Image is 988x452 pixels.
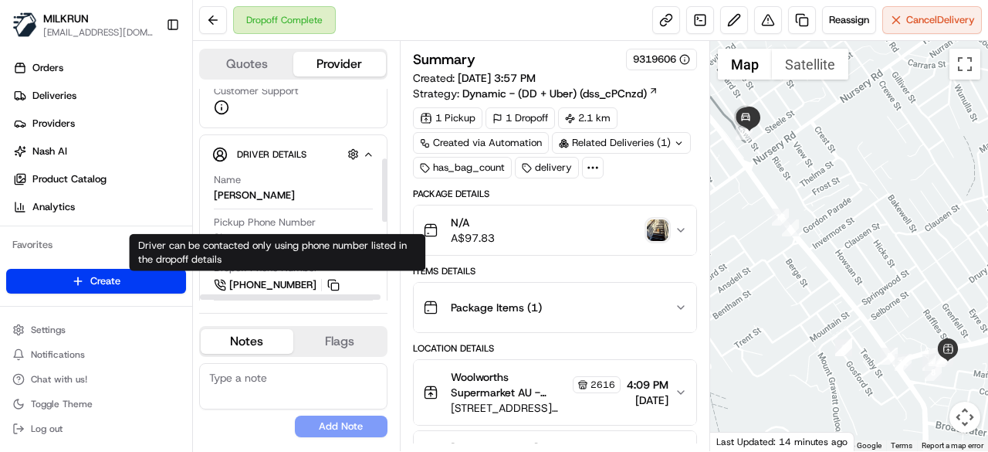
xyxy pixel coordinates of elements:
button: Driver Details [212,141,374,167]
button: Toggle fullscreen view [949,49,980,80]
button: Show satellite imagery [772,49,848,80]
span: Dynamic - (DD + Uber) (dss_cPCnzd) [462,86,647,101]
div: 6 [922,354,939,371]
div: 13 [772,209,789,226]
a: Product Catalog [6,167,192,192]
span: Notifications [31,348,85,361]
button: Map camera controls [949,402,980,433]
span: Create [90,274,120,288]
a: Open this area in Google Maps (opens a new window) [714,431,765,451]
div: 2.1 km [558,107,617,129]
div: Last Updated: 14 minutes ago [710,432,854,451]
a: Report a map error [922,441,983,450]
button: Quotes [201,52,293,76]
span: [PHONE_NUMBER] [229,278,316,292]
button: MILKRUN [43,11,89,26]
span: Log out [31,423,63,435]
div: 8 [925,364,942,381]
a: Analytics [6,195,192,219]
a: [PHONE_NUMBER] [214,277,342,294]
button: Notes [201,329,293,354]
button: Flags [293,329,386,354]
div: Related Deliveries (1) [552,132,691,154]
span: Analytics [32,200,75,214]
div: 7 [936,348,953,365]
button: [EMAIL_ADDRESS][DOMAIN_NAME] [43,26,154,39]
span: Created: [413,70,536,86]
button: N/AA$97.83photo_proof_of_delivery image [414,206,696,255]
span: N/A [451,215,495,230]
span: Nash AI [32,144,67,158]
button: 9319606 [633,53,690,66]
div: has_bag_count [413,157,512,178]
span: Woolworths Supermarket AU - [GEOGRAPHIC_DATA] ([GEOGRAPHIC_DATA][PERSON_NAME]) Store Manager [451,369,570,400]
span: Package Items ( 1 ) [451,300,542,315]
div: 1 Pickup [413,107,482,129]
div: Favorites [6,233,186,257]
a: Created via Automation [413,132,549,154]
div: Location Details [413,342,697,355]
button: Settings [6,319,186,341]
span: Name [214,173,241,187]
button: CancelDelivery [882,6,982,34]
span: Driver Details [237,148,306,161]
span: Product Catalog [32,172,107,186]
div: 4 [835,339,852,356]
span: [DATE] 3:57 PM [458,71,536,85]
button: Create [6,269,186,294]
button: Show street map [718,49,772,80]
div: 14 [736,123,753,140]
a: Dynamic - (DD + Uber) (dss_cPCnzd) [462,86,658,101]
span: Providers [32,117,75,131]
span: +61 480 020 263 ext. 54255028 [229,233,385,246]
button: Woolworths Supermarket AU - [GEOGRAPHIC_DATA] ([GEOGRAPHIC_DATA][PERSON_NAME]) Store Manager2616[... [414,360,696,425]
span: Customer Support [214,84,299,98]
div: [PERSON_NAME] [214,189,295,202]
img: MILKRUN [12,12,37,37]
a: Providers [6,111,192,136]
span: 2616 [590,379,615,391]
span: [STREET_ADDRESS][PERSON_NAME] [451,400,621,416]
button: MILKRUNMILKRUN[EMAIL_ADDRESS][DOMAIN_NAME] [6,6,160,43]
span: Settings [31,324,66,336]
span: [DATE] [627,393,668,408]
button: Toggle Theme [6,393,186,415]
span: Reassign [829,13,869,27]
img: photo_proof_of_delivery image [647,219,668,241]
button: Reassign [822,6,876,34]
button: Log out [6,418,186,440]
button: Notifications [6,344,186,365]
span: 4:09 PM [627,377,668,393]
span: Cancel Delivery [906,13,975,27]
a: Orders [6,56,192,80]
div: 11 [936,347,953,364]
span: Pickup Phone Number [214,216,316,229]
div: 10 [936,350,952,367]
div: 5 [881,348,898,365]
div: 12 [895,354,912,371]
div: Strategy: [413,86,658,101]
button: Package Items (1) [414,283,696,332]
div: Driver can be contacted only using phone number listed in the dropoff details [129,234,425,271]
div: 9 [929,349,946,366]
a: +61 480 020 263 ext. 54255028 [214,231,411,248]
a: Nash AI [6,139,192,164]
div: Items Details [413,265,697,277]
span: Deliveries [32,89,76,103]
span: Toggle Theme [31,398,93,410]
button: Provider [293,52,386,76]
button: Chat with us! [6,369,186,390]
a: Terms (opens in new tab) [891,441,912,450]
span: A$97.83 [451,230,495,246]
span: Orders [32,61,63,75]
img: Google [714,431,765,451]
div: 1 Dropoff [486,107,555,129]
div: 1 [782,219,799,236]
